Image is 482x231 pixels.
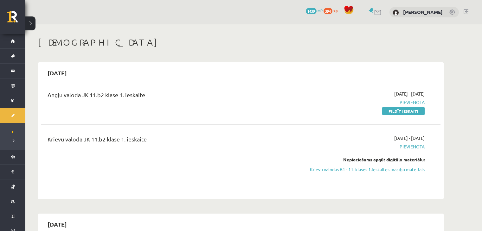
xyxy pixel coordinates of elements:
[403,9,443,15] a: [PERSON_NAME]
[324,8,341,13] a: 394 xp
[394,91,425,97] span: [DATE] - [DATE]
[305,143,425,150] span: Pievienota
[305,166,425,173] a: Krievu valodas B1 - 11. klases 1.ieskaites mācību materiāls
[306,8,323,13] a: 1439 mP
[7,11,25,27] a: Rīgas 1. Tālmācības vidusskola
[393,9,399,16] img: Marta Laķe
[48,135,296,147] div: Krievu valoda JK 11.b2 klase 1. ieskaite
[48,91,296,102] div: Angļu valoda JK 11.b2 klase 1. ieskaite
[333,8,337,13] span: xp
[306,8,317,14] span: 1439
[305,99,425,106] span: Pievienota
[41,66,73,80] h2: [DATE]
[382,107,425,115] a: Pildīt ieskaiti
[305,156,425,163] div: Nepieciešams apgūt digitālo materiālu:
[324,8,332,14] span: 394
[38,37,444,48] h1: [DEMOGRAPHIC_DATA]
[394,135,425,141] span: [DATE] - [DATE]
[318,8,323,13] span: mP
